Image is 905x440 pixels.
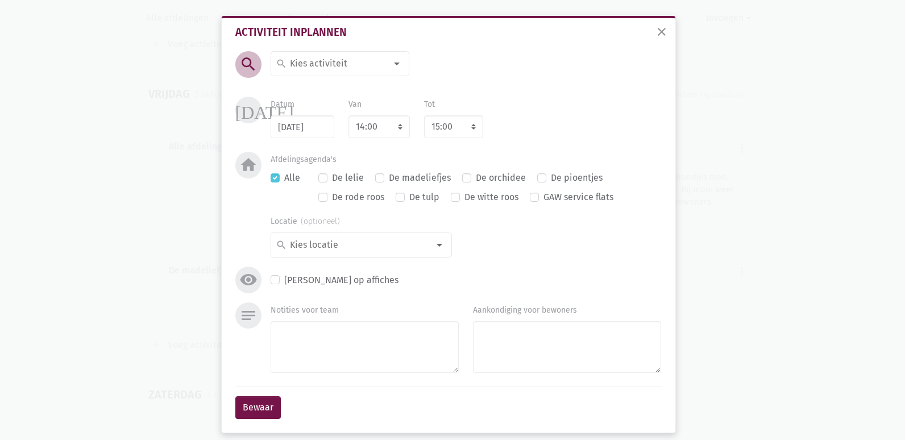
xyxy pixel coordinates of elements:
[650,20,673,45] button: sluiten
[271,98,294,111] label: Datum
[332,171,364,185] label: De lelie
[271,304,339,317] label: Notities voor team
[235,101,294,119] i: [DATE]
[543,190,613,205] label: GAW service flats
[473,304,577,317] label: Aankondiging voor bewoners
[284,273,398,288] label: [PERSON_NAME] op affiches
[235,27,662,38] div: Activiteit inplannen
[288,238,429,252] input: Kies locatie
[332,190,384,205] label: De rode roos
[239,156,258,174] i: home
[235,396,281,419] button: Bewaar
[284,171,300,185] label: Alle
[409,190,439,205] label: De tulp
[271,215,340,228] label: Locatie
[239,306,258,325] i: notes
[288,56,387,71] input: Kies activiteit
[476,171,526,185] label: De orchidee
[271,153,337,166] label: Afdelingsagenda's
[348,98,362,111] label: Van
[551,171,603,185] label: De pioentjes
[239,271,258,289] i: visibility
[389,171,451,185] label: De madeliefjes
[464,190,518,205] label: De witte roos
[239,55,258,73] i: search
[424,98,435,111] label: Tot
[655,25,669,39] span: close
